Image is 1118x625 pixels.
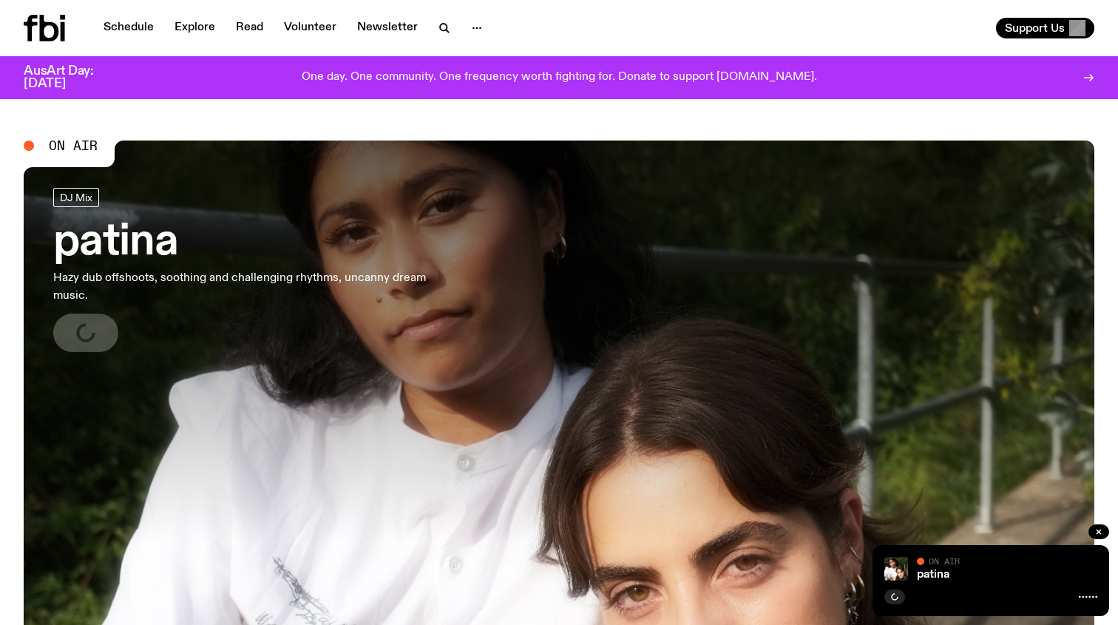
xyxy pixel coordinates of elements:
[53,188,432,352] a: patinaHazy dub offshoots, soothing and challenging rhythms, uncanny dream music.
[53,188,99,207] a: DJ Mix
[275,18,345,38] a: Volunteer
[24,65,118,90] h3: AusArt Day: [DATE]
[1005,21,1065,35] span: Support Us
[53,222,432,263] h3: patina
[166,18,224,38] a: Explore
[95,18,163,38] a: Schedule
[60,192,92,203] span: DJ Mix
[996,18,1094,38] button: Support Us
[53,269,432,305] p: Hazy dub offshoots, soothing and challenging rhythms, uncanny dream music.
[348,18,427,38] a: Newsletter
[49,139,98,152] span: On Air
[929,556,960,566] span: On Air
[917,569,949,581] a: patina
[227,18,272,38] a: Read
[302,71,817,84] p: One day. One community. One frequency worth fighting for. Donate to support [DOMAIN_NAME].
